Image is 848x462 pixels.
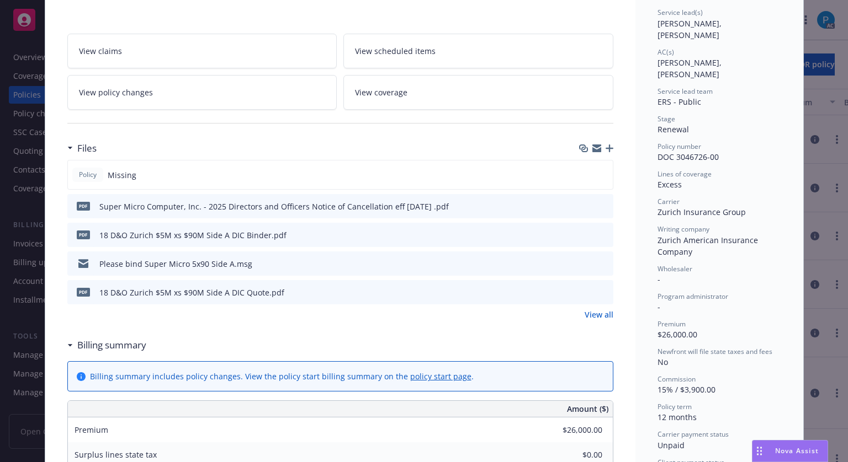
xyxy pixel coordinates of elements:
[567,403,608,415] span: Amount ($)
[658,440,685,450] span: Unpaid
[581,258,590,270] button: download file
[658,412,697,422] span: 12 months
[343,75,613,110] a: View coverage
[658,319,686,329] span: Premium
[658,142,701,151] span: Policy number
[599,258,609,270] button: preview file
[658,8,703,17] span: Service lead(s)
[658,18,724,40] span: [PERSON_NAME], [PERSON_NAME]
[658,197,680,206] span: Carrier
[658,264,692,273] span: Wholesaler
[658,374,696,384] span: Commission
[67,338,146,352] div: Billing summary
[658,47,674,57] span: AC(s)
[79,87,153,98] span: View policy changes
[99,287,284,298] div: 18 D&O Zurich $5M xs $90M Side A DIC Quote.pdf
[658,429,729,439] span: Carrier payment status
[77,230,90,239] span: pdf
[537,422,609,438] input: 0.00
[79,45,122,57] span: View claims
[355,87,407,98] span: View coverage
[77,202,90,210] span: pdf
[658,96,701,107] span: ERS - Public
[99,258,252,270] div: Please bind Super Micro 5x90 Side A.msg
[67,75,337,110] a: View policy changes
[658,402,692,411] span: Policy term
[581,201,590,212] button: download file
[77,170,99,180] span: Policy
[658,87,713,96] span: Service lead team
[658,347,772,356] span: Newfront will file state taxes and fees
[75,425,108,435] span: Premium
[658,114,675,123] span: Stage
[599,201,609,212] button: preview file
[355,45,436,57] span: View scheduled items
[658,124,689,135] span: Renewal
[77,141,97,155] h3: Files
[658,224,709,234] span: Writing company
[658,302,660,312] span: -
[775,446,819,455] span: Nova Assist
[581,287,590,298] button: download file
[658,329,697,340] span: $26,000.00
[658,57,724,79] span: [PERSON_NAME], [PERSON_NAME]
[658,235,760,257] span: Zurich American Insurance Company
[752,440,766,461] div: Drag to move
[658,357,668,367] span: No
[658,274,660,284] span: -
[658,169,712,179] span: Lines of coverage
[581,229,590,241] button: download file
[658,152,719,162] span: DOC 3046726-00
[77,338,146,352] h3: Billing summary
[752,440,828,462] button: Nova Assist
[90,370,474,382] div: Billing summary includes policy changes. View the policy start billing summary on the .
[599,229,609,241] button: preview file
[658,384,715,395] span: 15% / $3,900.00
[343,34,613,68] a: View scheduled items
[108,169,136,181] span: Missing
[77,288,90,296] span: pdf
[599,287,609,298] button: preview file
[99,229,287,241] div: 18 D&O Zurich $5M xs $90M Side A DIC Binder.pdf
[658,207,746,217] span: Zurich Insurance Group
[585,309,613,320] a: View all
[75,449,157,460] span: Surplus lines state tax
[658,292,728,301] span: Program administrator
[67,34,337,68] a: View claims
[99,201,449,212] div: Super Micro Computer, Inc. - 2025 Directors and Officers Notice of Cancellation eff [DATE] .pdf
[410,371,471,382] a: policy start page
[658,179,682,190] span: Excess
[67,141,97,155] div: Files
